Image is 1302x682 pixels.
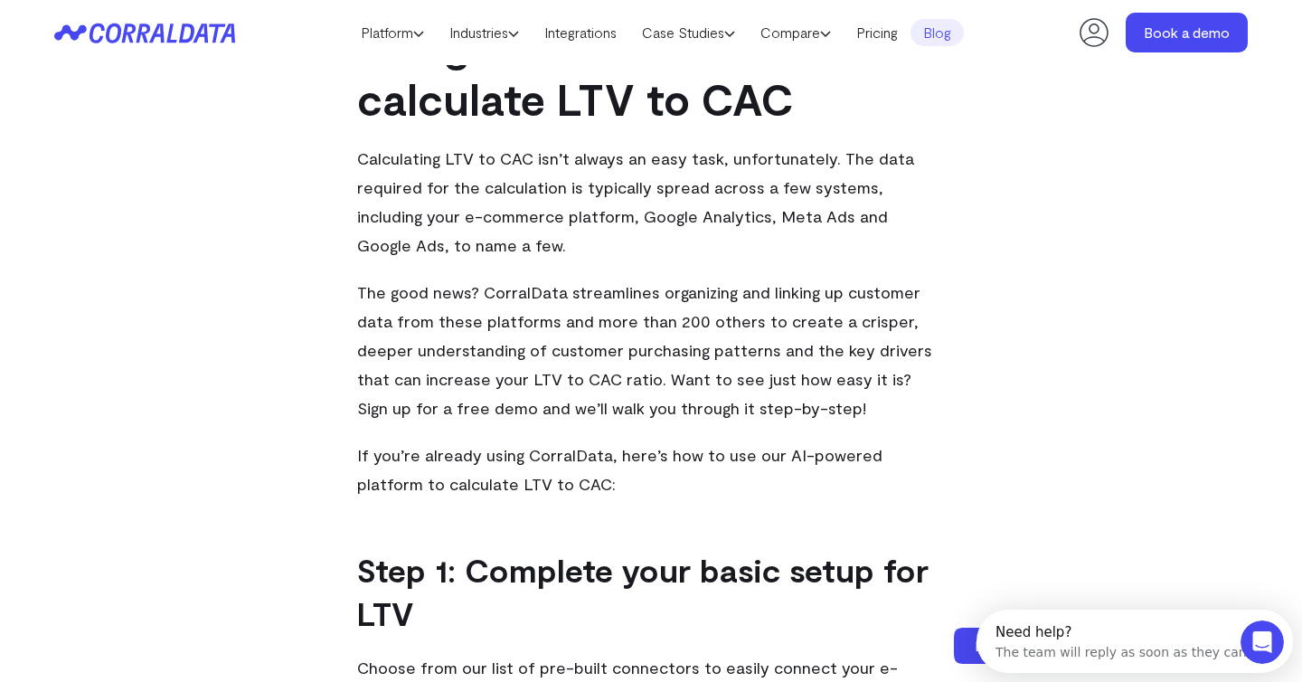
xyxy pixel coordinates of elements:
[357,550,929,632] b: Step 1: Complete your basic setup for LTV
[357,445,882,494] span: If you’re already using CorralData, here’s how to use our AI-powered platform to calculate LTV to...
[357,18,793,125] b: Using CorralData to calculate LTV to CAC
[348,19,437,46] a: Platform
[748,19,844,46] a: Compare
[19,15,270,30] div: Need help?
[975,637,1061,654] span: Book a demo
[7,7,324,57] div: Open Intercom Messenger
[1241,620,1284,664] iframe: Intercom live chat
[19,30,270,49] div: The team will reply as soon as they can
[357,148,914,255] span: Calculating LTV to CAC isn’t always an easy task, unfortunately. The data required for the calcul...
[357,282,932,418] span: The good news? CorralData streamlines organizing and linking up customer data from these platform...
[629,19,748,46] a: Case Studies
[532,19,629,46] a: Integrations
[954,628,1080,664] a: Book a demo
[437,19,532,46] a: Industries
[976,610,1293,673] iframe: Intercom live chat discovery launcher
[910,19,964,46] a: Blog
[1126,13,1248,52] a: Book a demo
[844,19,910,46] a: Pricing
